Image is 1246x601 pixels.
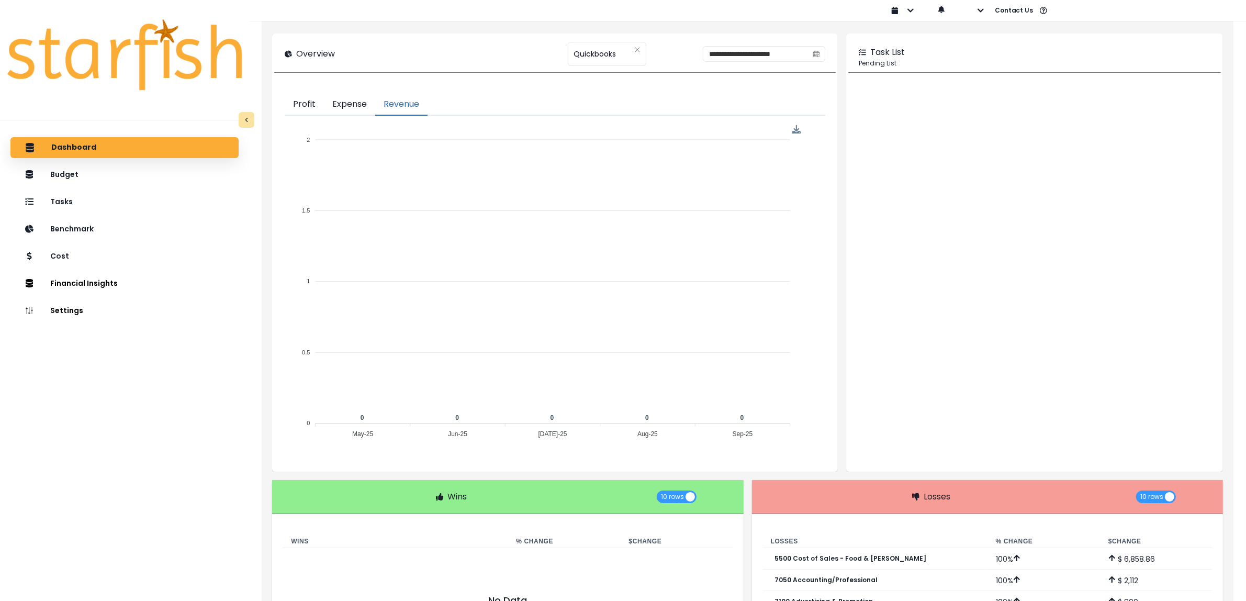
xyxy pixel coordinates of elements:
span: Quickbooks [574,43,616,65]
th: $ Change [621,535,733,548]
tspan: Aug-25 [638,430,658,438]
span: 10 rows [1140,491,1163,503]
button: Financial Insights [10,273,239,294]
tspan: 0.5 [302,349,310,355]
p: Wins [447,491,467,503]
tspan: 0 [307,420,310,427]
tspan: 2 [307,137,310,143]
svg: calendar [813,50,820,58]
button: Tasks [10,192,239,213]
p: 7050 Accounting/Professional [775,576,878,584]
th: % Change [987,535,1100,548]
th: $ Change [1100,535,1213,548]
p: 5500 Cost of Sales - Food & [PERSON_NAME] [775,555,927,562]
td: $ 2,112 [1100,570,1213,591]
tspan: 1.5 [302,207,310,214]
td: $ 6,858.86 [1100,548,1213,570]
button: Settings [10,300,239,321]
td: 100 % [987,570,1100,591]
tspan: [DATE]-25 [538,430,567,438]
p: Tasks [50,197,73,206]
button: Dashboard [10,137,239,158]
p: Pending List [859,59,1210,68]
p: Cost [50,252,69,261]
p: Dashboard [51,143,96,152]
p: Overview [296,48,335,60]
p: Losses [924,491,950,503]
th: % Change [508,535,620,548]
button: Profit [285,94,324,116]
th: Wins [283,535,508,548]
div: Menu [792,125,801,134]
tspan: Sep-25 [733,430,753,438]
span: 10 rows [661,491,684,503]
tspan: 1 [307,279,310,285]
tspan: May-25 [352,430,373,438]
td: 100 % [987,548,1100,570]
button: Revenue [375,94,428,116]
img: Download Revenue [792,125,801,134]
p: Budget [50,170,78,179]
button: Cost [10,246,239,267]
tspan: Jun-25 [448,430,468,438]
button: Benchmark [10,219,239,240]
button: Budget [10,164,239,185]
p: Task List [870,46,905,59]
button: Expense [324,94,375,116]
svg: close [634,47,641,53]
th: Losses [762,535,987,548]
button: Clear [634,44,641,55]
p: Benchmark [50,225,94,233]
